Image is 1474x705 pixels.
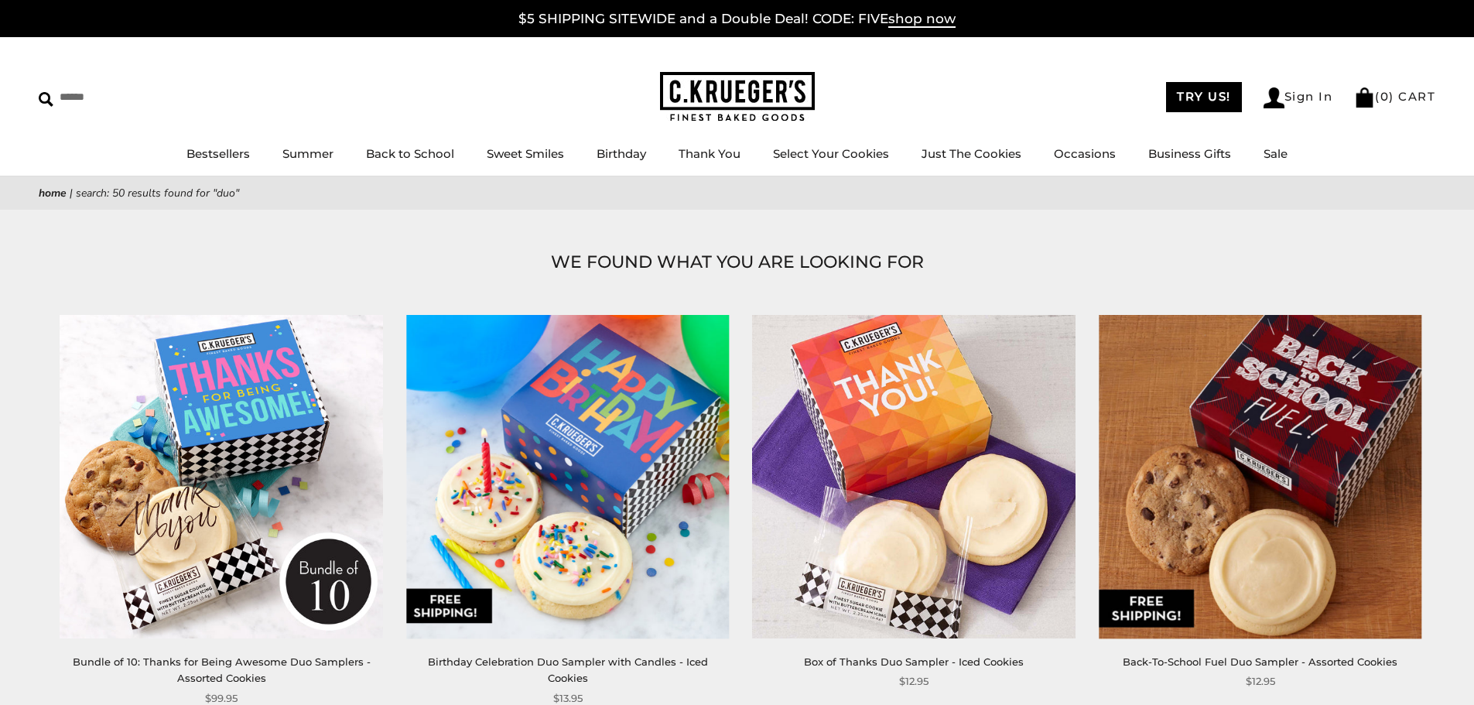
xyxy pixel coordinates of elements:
[62,248,1412,276] h1: WE FOUND WHAT YOU ARE LOOKING FOR
[660,72,815,122] img: C.KRUEGER'S
[76,186,239,200] span: Search: 50 results found for "duo"
[1264,87,1284,108] img: Account
[773,146,889,161] a: Select Your Cookies
[753,315,1076,638] img: Box of Thanks Duo Sampler - Iced Cookies
[186,146,250,161] a: Bestsellers
[1166,82,1242,112] a: TRY US!
[1054,146,1116,161] a: Occasions
[487,146,564,161] a: Sweet Smiles
[1123,655,1397,668] a: Back-To-School Fuel Duo Sampler - Assorted Cookies
[428,655,708,684] a: Birthday Celebration Duo Sampler with Candles - Iced Cookies
[73,655,371,684] a: Bundle of 10: Thanks for Being Awesome Duo Samplers - Assorted Cookies
[1148,146,1231,161] a: Business Gifts
[679,146,740,161] a: Thank You
[1354,89,1435,104] a: (0) CART
[899,673,929,690] span: $12.95
[1380,89,1390,104] span: 0
[60,315,383,638] img: Bundle of 10: Thanks for Being Awesome Duo Samplers - Assorted Cookies
[366,146,454,161] a: Back to School
[1264,87,1333,108] a: Sign In
[1354,87,1375,108] img: Bag
[406,315,729,638] img: Birthday Celebration Duo Sampler with Candles - Iced Cookies
[1246,673,1275,690] span: $12.95
[39,184,1435,202] nav: breadcrumbs
[1264,146,1288,161] a: Sale
[804,655,1024,668] a: Box of Thanks Duo Sampler - Iced Cookies
[70,186,73,200] span: |
[922,146,1021,161] a: Just The Cookies
[39,186,67,200] a: Home
[518,11,956,28] a: $5 SHIPPING SITEWIDE and a Double Deal! CODE: FIVEshop now
[888,11,956,28] span: shop now
[282,146,333,161] a: Summer
[39,92,53,107] img: Search
[597,146,646,161] a: Birthday
[39,85,223,109] input: Search
[1099,315,1421,638] img: Back-To-School Fuel Duo Sampler - Assorted Cookies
